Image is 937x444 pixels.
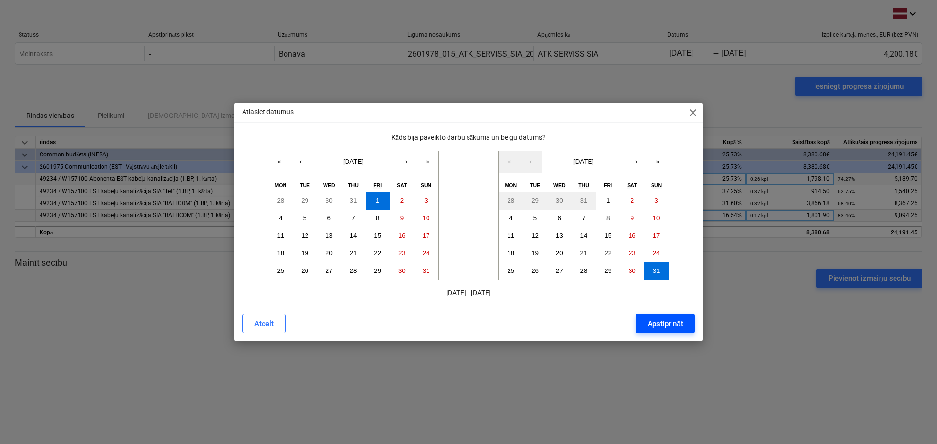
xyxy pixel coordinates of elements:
[366,262,390,280] button: August 29, 2025
[556,197,563,204] abbr: July 30, 2025
[553,182,566,188] abbr: Wednesday
[326,267,333,274] abbr: August 27, 2025
[366,210,390,227] button: August 8, 2025
[317,262,341,280] button: August 27, 2025
[421,182,431,188] abbr: Sunday
[644,192,669,210] button: August 3, 2025
[547,192,571,210] button: July 30, 2025
[395,151,417,173] button: ›
[523,192,548,210] button: July 29, 2025
[547,262,571,280] button: August 27, 2025
[293,227,317,245] button: August 12, 2025
[300,182,310,188] abbr: Tuesday
[580,232,588,239] abbr: August 14, 2025
[604,267,611,274] abbr: August 29, 2025
[531,267,539,274] abbr: August 26, 2025
[341,210,366,227] button: August 7, 2025
[268,245,293,262] button: August 18, 2025
[547,227,571,245] button: August 13, 2025
[547,210,571,227] button: August 6, 2025
[547,245,571,262] button: August 20, 2025
[414,262,438,280] button: August 31, 2025
[571,245,596,262] button: August 21, 2025
[507,232,514,239] abbr: August 11, 2025
[507,267,514,274] abbr: August 25, 2025
[499,210,523,227] button: August 4, 2025
[604,232,611,239] abbr: August 15, 2025
[629,250,636,257] abbr: August 23, 2025
[542,151,626,173] button: [DATE]
[242,107,294,117] p: Atlasiet datumus
[414,210,438,227] button: August 10, 2025
[523,262,548,280] button: August 26, 2025
[414,227,438,245] button: August 17, 2025
[620,210,645,227] button: August 9, 2025
[268,210,293,227] button: August 4, 2025
[268,227,293,245] button: August 11, 2025
[341,227,366,245] button: August 14, 2025
[398,267,406,274] abbr: August 30, 2025
[254,317,274,330] div: Atcelt
[653,232,660,239] abbr: August 17, 2025
[290,151,311,173] button: ‹
[530,182,540,188] abbr: Tuesday
[507,197,514,204] abbr: July 28, 2025
[499,151,520,173] button: «
[523,245,548,262] button: August 19, 2025
[627,182,637,188] abbr: Saturday
[390,192,414,210] button: August 2, 2025
[626,151,647,173] button: ›
[556,267,563,274] abbr: August 27, 2025
[293,262,317,280] button: August 26, 2025
[571,192,596,210] button: July 31, 2025
[414,245,438,262] button: August 24, 2025
[268,192,293,210] button: July 28, 2025
[326,197,333,204] abbr: July 30, 2025
[343,158,364,165] span: [DATE]
[423,214,430,222] abbr: August 10, 2025
[505,182,517,188] abbr: Monday
[301,267,308,274] abbr: August 26, 2025
[277,250,284,257] abbr: August 18, 2025
[242,288,695,298] p: [DATE] - [DATE]
[351,214,355,222] abbr: August 7, 2025
[301,250,308,257] abbr: August 19, 2025
[651,182,662,188] abbr: Sunday
[507,250,514,257] abbr: August 18, 2025
[311,151,395,173] button: [DATE]
[341,245,366,262] button: August 21, 2025
[533,214,537,222] abbr: August 5, 2025
[620,245,645,262] button: August 23, 2025
[580,197,588,204] abbr: July 31, 2025
[558,214,561,222] abbr: August 6, 2025
[596,192,620,210] button: August 1, 2025
[277,197,284,204] abbr: July 28, 2025
[374,267,381,274] abbr: August 29, 2025
[326,232,333,239] abbr: August 13, 2025
[268,262,293,280] button: August 25, 2025
[644,227,669,245] button: August 17, 2025
[653,250,660,257] abbr: August 24, 2025
[242,314,286,333] button: Atcelt
[303,214,306,222] abbr: August 5, 2025
[509,214,512,222] abbr: August 4, 2025
[390,262,414,280] button: August 30, 2025
[499,245,523,262] button: August 18, 2025
[341,192,366,210] button: July 31, 2025
[631,197,634,204] abbr: August 2, 2025
[644,245,669,262] button: August 24, 2025
[317,210,341,227] button: August 6, 2025
[620,227,645,245] button: August 16, 2025
[400,197,404,204] abbr: August 2, 2025
[400,214,404,222] abbr: August 9, 2025
[327,214,331,222] abbr: August 6, 2025
[571,262,596,280] button: August 28, 2025
[580,267,588,274] abbr: August 28, 2025
[398,250,406,257] abbr: August 23, 2025
[531,250,539,257] abbr: August 19, 2025
[636,314,695,333] button: Apstiprināt
[350,197,357,204] abbr: July 31, 2025
[687,107,699,118] span: close
[423,250,430,257] abbr: August 24, 2025
[341,262,366,280] button: August 28, 2025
